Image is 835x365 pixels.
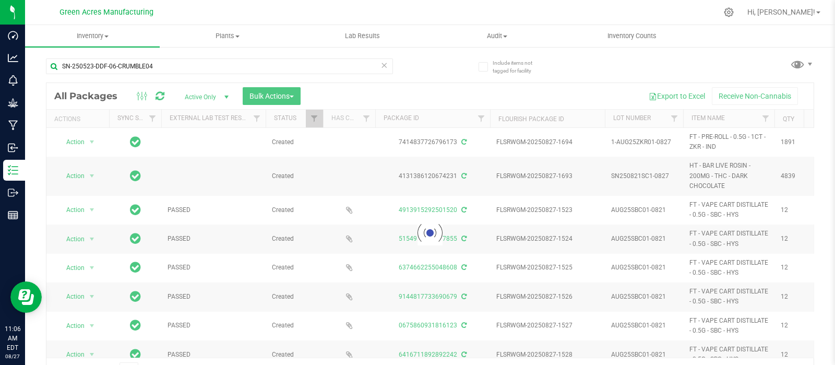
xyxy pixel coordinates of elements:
inline-svg: Dashboard [8,30,18,41]
inline-svg: Grow [8,98,18,108]
span: Hi, [PERSON_NAME]! [747,8,815,16]
iframe: Resource center [10,281,42,313]
span: Plants [160,31,294,41]
span: Include items not tagged for facility [493,59,545,75]
span: Clear [380,58,388,72]
inline-svg: Inbound [8,143,18,153]
inline-svg: Analytics [8,53,18,63]
span: Green Acres Manufacturing [59,8,153,17]
a: Inventory Counts [565,25,699,47]
a: Inventory [25,25,160,47]
span: Lab Results [331,31,394,41]
div: Manage settings [722,7,735,17]
span: Audit [430,31,564,41]
inline-svg: Reports [8,210,18,220]
inline-svg: Manufacturing [8,120,18,131]
inline-svg: Monitoring [8,75,18,86]
p: 08/27 [5,352,20,360]
inline-svg: Inventory [8,165,18,175]
span: Inventory Counts [593,31,671,41]
inline-svg: Outbound [8,187,18,198]
a: Audit [430,25,564,47]
input: Search Package ID, Item Name, SKU, Lot or Part Number... [46,58,393,74]
a: Lab Results [295,25,430,47]
p: 11:06 AM EDT [5,324,20,352]
a: Plants [160,25,294,47]
span: Inventory [25,31,160,41]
